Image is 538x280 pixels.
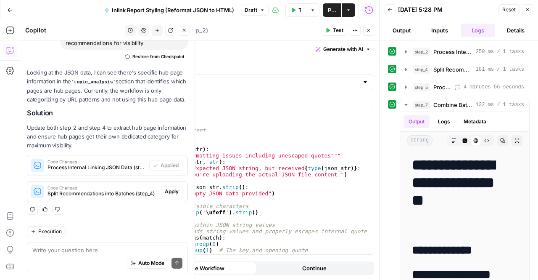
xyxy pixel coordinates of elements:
span: Publish [328,6,336,14]
span: step_4 [413,65,430,74]
button: 181 ms / 1 tasks [400,63,529,76]
span: Code Changes [47,160,146,164]
span: Test [333,27,343,34]
button: Generate with AI [312,44,374,55]
code: topic_analysis [71,80,116,85]
button: Applied [149,160,182,171]
h2: Solution [27,109,188,117]
span: Split Recommendations into Batches [433,65,472,74]
span: step_2 [413,48,430,56]
button: Auto Mode [127,258,168,269]
span: Combine Batches into Final HTML Report [433,101,472,109]
span: 250 ms / 1 tasks [476,48,524,56]
span: Code Changes [47,186,158,190]
div: Copilot [25,26,122,35]
span: step_5 [413,83,430,91]
span: Draft [245,6,257,14]
div: Write code [74,40,379,58]
label: Select Language [79,63,374,72]
button: 250 ms / 1 tasks [400,45,529,59]
button: Details [498,24,533,37]
span: Test Workflow [298,6,301,14]
button: Logs [433,115,455,128]
p: Looking at the JSON data, I can see there's specific hub page information in the section that ide... [27,68,188,104]
span: 4 minutes 56 seconds [464,83,524,91]
button: Logs [461,24,495,37]
span: Process Internal Linking JSON Data [433,48,472,56]
button: Execution [27,226,66,237]
span: 181 ms / 1 tasks [476,66,524,73]
button: Test [322,25,347,36]
span: Continue [302,264,327,272]
button: Publish [323,3,341,17]
button: Output [385,24,419,37]
button: 4 minutes 56 seconds [400,80,529,94]
button: Apply [161,186,182,197]
button: Metadata [459,115,491,128]
button: Inlink Report Styling (Reformat JSON to HTML) [99,3,239,17]
span: string [407,135,433,146]
span: Reset [502,6,516,13]
span: step_7 [413,101,430,109]
button: Test Workflow [285,3,306,17]
input: Python [84,78,359,86]
p: Update both step_2 and step_4 to extract hub page information and ensure hub pages get their own ... [27,123,188,150]
span: Applied [161,162,179,169]
button: Draft [241,5,269,16]
span: Restore from Checkpoint [132,53,185,60]
span: Generate with AI [323,45,363,53]
span: Process Internal Linking JSON Data (step_2) [47,164,146,171]
button: Output [403,115,430,128]
span: Inlink Report Styling (Reformat JSON to HTML) [112,6,234,14]
span: Split Recommendations into Batches (step_4) [47,190,158,197]
button: Reset [498,4,520,15]
span: Apply [165,188,179,195]
button: 132 ms / 1 tasks [400,98,529,112]
span: Process Each Batch [433,83,451,91]
button: Inputs [422,24,457,37]
span: Auto Mode [138,259,164,267]
button: Restore from Checkpoint [122,51,188,61]
button: Continue [256,261,373,275]
span: 132 ms / 1 tasks [476,101,524,109]
label: Function [79,97,374,105]
span: Execution [38,228,62,235]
